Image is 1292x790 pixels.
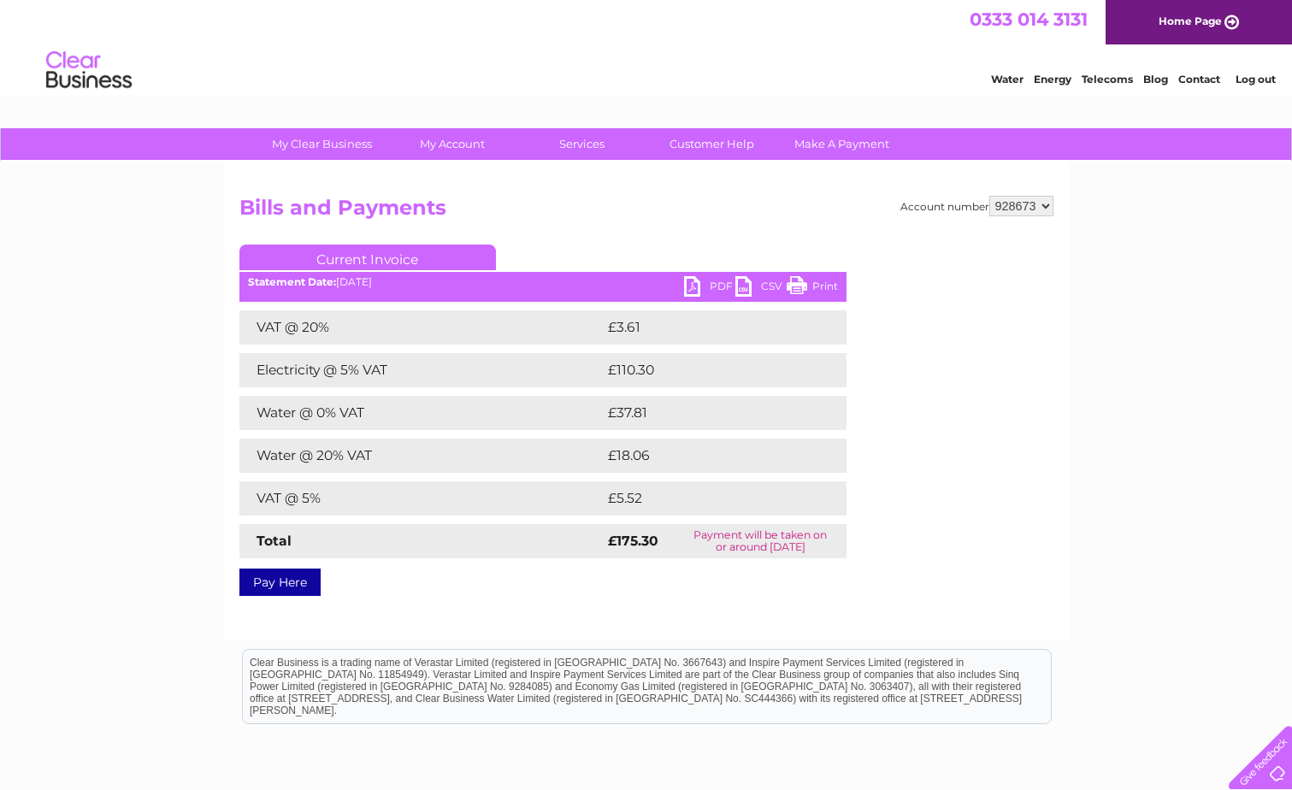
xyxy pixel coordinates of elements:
[239,245,496,270] a: Current Invoice
[239,439,604,473] td: Water @ 20% VAT
[239,276,847,288] div: [DATE]
[684,276,735,301] a: PDF
[239,353,604,387] td: Electricity @ 5% VAT
[381,128,522,160] a: My Account
[239,396,604,430] td: Water @ 0% VAT
[1178,73,1220,85] a: Contact
[604,396,810,430] td: £37.81
[604,310,805,345] td: £3.61
[251,128,392,160] a: My Clear Business
[787,276,838,301] a: Print
[1236,73,1276,85] a: Log out
[239,569,321,596] a: Pay Here
[511,128,652,160] a: Services
[243,9,1051,83] div: Clear Business is a trading name of Verastar Limited (registered in [GEOGRAPHIC_DATA] No. 3667643...
[1082,73,1133,85] a: Telecoms
[604,353,814,387] td: £110.30
[641,128,782,160] a: Customer Help
[257,533,292,549] strong: Total
[900,196,1053,216] div: Account number
[675,524,847,558] td: Payment will be taken on or around [DATE]
[45,44,133,97] img: logo.png
[239,310,604,345] td: VAT @ 20%
[970,9,1088,30] a: 0333 014 3131
[248,275,336,288] b: Statement Date:
[604,481,806,516] td: £5.52
[608,533,658,549] strong: £175.30
[239,196,1053,228] h2: Bills and Payments
[604,439,811,473] td: £18.06
[239,481,604,516] td: VAT @ 5%
[991,73,1024,85] a: Water
[771,128,912,160] a: Make A Payment
[735,276,787,301] a: CSV
[1143,73,1168,85] a: Blog
[1034,73,1071,85] a: Energy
